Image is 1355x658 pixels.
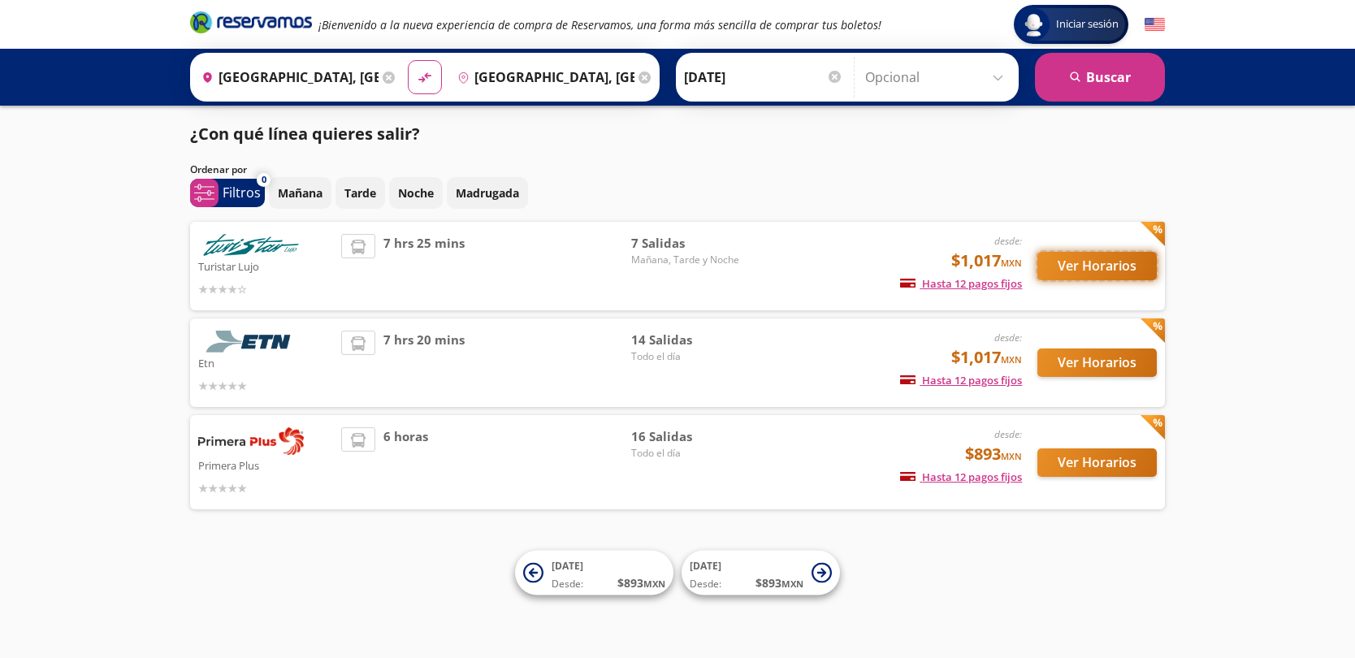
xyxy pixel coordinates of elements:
[951,249,1022,273] span: $1,017
[383,427,428,497] span: 6 horas
[383,331,465,395] span: 7 hrs 20 mins
[1037,448,1157,477] button: Ver Horarios
[223,183,261,202] p: Filtros
[682,551,840,595] button: [DATE]Desde:$893MXN
[190,122,420,146] p: ¿Con qué línea quieres salir?
[631,253,745,267] span: Mañana, Tarde y Noche
[631,446,745,461] span: Todo el día
[1001,257,1022,269] small: MXN
[865,57,1011,97] input: Opcional
[951,345,1022,370] span: $1,017
[190,10,312,34] i: Brand Logo
[456,184,519,201] p: Madrugada
[631,234,745,253] span: 7 Salidas
[1037,348,1157,377] button: Ver Horarios
[690,559,721,573] span: [DATE]
[336,177,385,209] button: Tarde
[198,234,304,256] img: Turistar Lujo
[994,234,1022,248] em: desde:
[690,577,721,591] span: Desde:
[1145,15,1165,35] button: English
[190,162,247,177] p: Ordenar por
[900,373,1022,387] span: Hasta 12 pagos fijos
[552,577,583,591] span: Desde:
[631,331,745,349] span: 14 Salidas
[994,331,1022,344] em: desde:
[515,551,673,595] button: [DATE]Desde:$893MXN
[631,427,745,446] span: 16 Salidas
[190,10,312,39] a: Brand Logo
[451,57,634,97] input: Buscar Destino
[781,578,803,590] small: MXN
[994,427,1022,441] em: desde:
[198,331,304,353] img: Etn
[1035,53,1165,102] button: Buscar
[389,177,443,209] button: Noche
[1001,450,1022,462] small: MXN
[552,559,583,573] span: [DATE]
[643,578,665,590] small: MXN
[198,353,333,372] p: Etn
[190,179,265,207] button: 0Filtros
[965,442,1022,466] span: $893
[1001,353,1022,366] small: MXN
[344,184,376,201] p: Tarde
[1037,252,1157,280] button: Ver Horarios
[1050,16,1125,32] span: Iniciar sesión
[447,177,528,209] button: Madrugada
[383,234,465,298] span: 7 hrs 25 mins
[900,276,1022,291] span: Hasta 12 pagos fijos
[755,574,803,591] span: $ 893
[684,57,843,97] input: Elegir Fecha
[631,349,745,364] span: Todo el día
[262,173,266,187] span: 0
[195,57,379,97] input: Buscar Origen
[398,184,434,201] p: Noche
[278,184,323,201] p: Mañana
[269,177,331,209] button: Mañana
[198,256,333,275] p: Turistar Lujo
[900,470,1022,484] span: Hasta 12 pagos fijos
[198,427,304,455] img: Primera Plus
[617,574,665,591] span: $ 893
[198,455,333,474] p: Primera Plus
[318,17,881,32] em: ¡Bienvenido a la nueva experiencia de compra de Reservamos, una forma más sencilla de comprar tus...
